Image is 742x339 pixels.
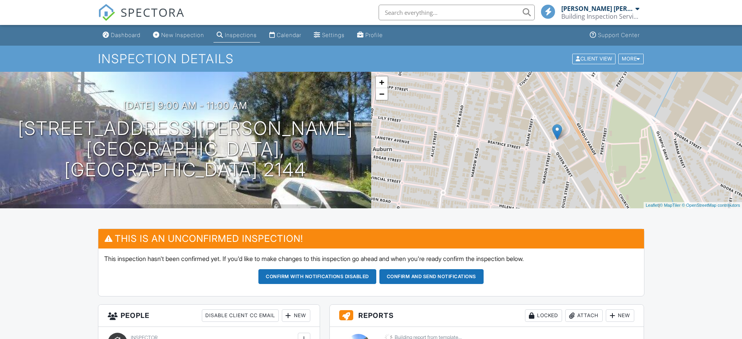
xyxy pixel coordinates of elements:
a: © OpenStreetMap contributors [682,203,740,208]
a: Zoom out [376,88,388,100]
h3: This is an Unconfirmed Inspection! [98,229,644,248]
div: Support Center [598,32,640,38]
a: New Inspection [150,28,207,43]
div: Settings [322,32,345,38]
div: Attach [565,309,603,322]
div: New [282,309,310,322]
img: The Best Home Inspection Software - Spectora [98,4,115,21]
a: Zoom in [376,76,388,88]
div: More [618,53,644,64]
div: Profile [365,32,383,38]
h3: People [98,305,320,327]
h1: Inspection Details [98,52,644,66]
div: Building Inspection Services [561,12,639,20]
div: | [644,202,742,209]
a: SPECTORA [98,11,185,27]
div: Disable Client CC Email [202,309,279,322]
a: © MapTiler [660,203,681,208]
p: This inspection hasn't been confirmed yet. If you'd like to make changes to this inspection go ah... [104,254,638,263]
input: Search everything... [379,5,535,20]
button: Confirm and send notifications [379,269,484,284]
div: Client View [572,53,616,64]
a: Calendar [266,28,304,43]
a: Dashboard [100,28,144,43]
div: Calendar [277,32,301,38]
a: Settings [311,28,348,43]
div: New [606,309,634,322]
a: Support Center [587,28,643,43]
div: Locked [525,309,562,322]
div: [PERSON_NAME] [PERSON_NAME] Blacktown [561,5,633,12]
h1: [STREET_ADDRESS][PERSON_NAME] [GEOGRAPHIC_DATA], [GEOGRAPHIC_DATA] 2144 [12,118,359,180]
div: Dashboard [111,32,141,38]
a: Client View [571,55,617,61]
div: New Inspection [161,32,204,38]
h3: [DATE] 9:00 am - 11:00 am [123,100,247,111]
h3: Reports [330,305,644,327]
div: Inspections [225,32,257,38]
span: SPECTORA [121,4,185,20]
a: Profile [354,28,386,43]
a: Inspections [214,28,260,43]
button: Confirm with notifications disabled [258,269,376,284]
a: Leaflet [646,203,658,208]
